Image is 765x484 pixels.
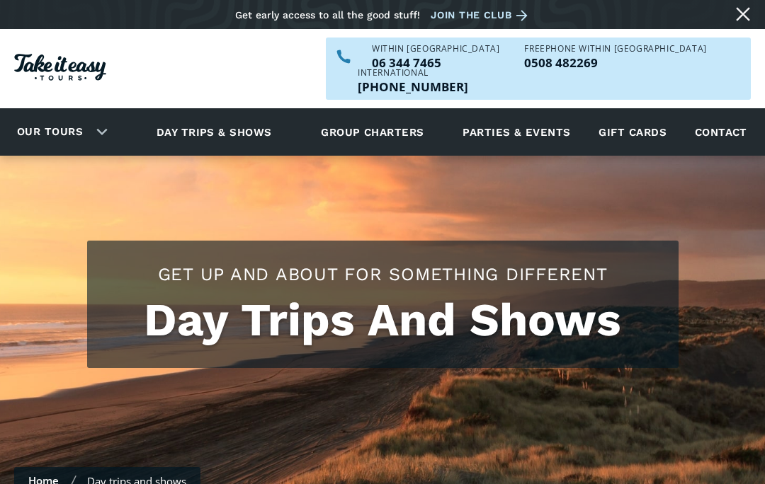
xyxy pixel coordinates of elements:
div: Get early access to all the good stuff! [235,9,420,21]
a: Contact [688,113,754,151]
a: Gift cards [591,113,674,151]
a: Homepage [14,47,106,91]
p: 06 344 7465 [372,57,499,69]
a: Group charters [303,113,441,151]
a: Close message [732,3,754,25]
a: Call us within NZ on 063447465 [372,57,499,69]
a: Join the club [431,6,533,24]
a: Parties & events [455,113,577,151]
h2: Get up and about for something different [101,262,664,287]
h1: Day Trips And Shows [101,294,664,347]
a: Call us freephone within NZ on 0508482269 [524,57,706,69]
img: Take it easy Tours logo [14,54,106,81]
div: WITHIN [GEOGRAPHIC_DATA] [372,45,499,53]
p: 0508 482269 [524,57,706,69]
div: International [358,69,468,77]
div: Freephone WITHIN [GEOGRAPHIC_DATA] [524,45,706,53]
a: Our tours [6,115,93,149]
p: [PHONE_NUMBER] [358,81,468,93]
a: Call us outside of NZ on +6463447465 [358,81,468,93]
a: Day trips & shows [139,113,290,151]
